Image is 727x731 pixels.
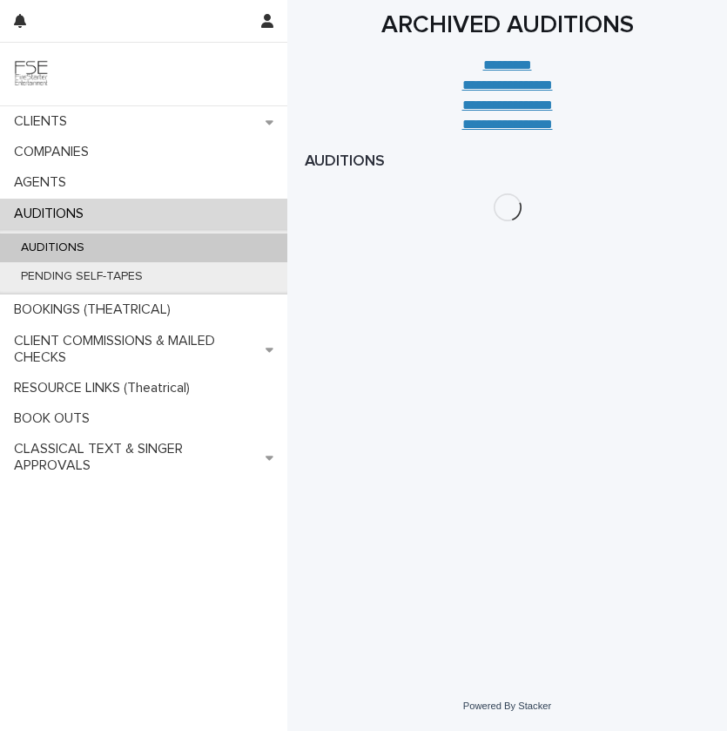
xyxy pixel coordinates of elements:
p: CLIENT COMMISSIONS & MAILED CHECKS [7,333,266,366]
p: CLASSICAL TEXT & SINGER APPROVALS [7,441,266,474]
p: COMPANIES [7,144,103,160]
h1: ARCHIVED AUDITIONS [305,10,710,42]
a: Powered By Stacker [463,701,551,711]
p: AUDITIONS [7,206,98,222]
p: PENDING SELF-TAPES [7,269,157,284]
img: 9JgRvJ3ETPGCJDhvPVA5 [14,57,49,91]
p: RESOURCE LINKS (Theatrical) [7,380,204,396]
p: AGENTS [7,174,80,191]
p: BOOK OUTS [7,410,104,427]
h1: AUDITIONS [305,152,710,173]
p: CLIENTS [7,113,81,130]
p: AUDITIONS [7,240,98,255]
p: BOOKINGS (THEATRICAL) [7,301,185,318]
